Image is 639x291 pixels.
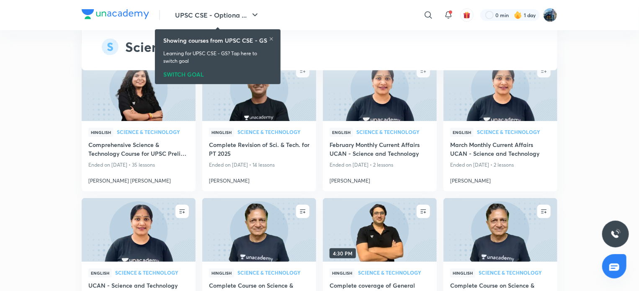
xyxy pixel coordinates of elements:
h2: Science & Technology [125,37,262,57]
a: Science & Technology [117,129,189,135]
img: new-thumbnail [322,57,438,121]
a: [PERSON_NAME] [PERSON_NAME] [88,174,189,185]
span: Hinglish [209,128,234,137]
button: UPSC CSE - Optiona ... [170,7,265,23]
p: Ended on [DATE] • 14 lessons [209,160,309,170]
span: Science & Technology [237,129,309,134]
a: Science & Technology [358,270,430,276]
a: new-thumbnail4:30 PM [323,198,437,262]
img: syllabus-subject-icon [102,39,119,55]
a: February Monthly Current Affairs UCAN - Science and Technology [330,140,430,160]
button: avatar [460,8,474,22]
img: streak [514,11,522,19]
img: avatar [463,11,471,19]
a: Science & Technology [477,129,551,135]
a: Science & Technology [237,129,309,135]
span: Science & Technology [237,270,309,275]
div: SWITCH GOAL [163,68,272,77]
p: Ended on [DATE] • 35 lessons [88,160,189,170]
a: Science & Technology [479,270,551,276]
span: Hinglish [209,268,234,278]
img: ttu [611,229,621,239]
h6: Showing courses from UPSC CSE - GS [163,36,267,45]
span: Science & Technology [115,270,189,275]
p: Learning for UPSC CSE - GS? Tap here to switch goal [163,50,272,65]
span: Science & Technology [479,270,551,275]
p: Ended on [DATE] • 2 lessons [330,160,430,170]
span: Science & Technology [117,129,189,134]
p: Ended on [DATE] • 2 lessons [450,160,551,170]
a: March Monthly Current Affairs UCAN - Science and Technology [450,140,551,160]
img: new-thumbnail [80,57,196,121]
span: 4:30 PM [330,248,356,258]
img: Company Logo [82,9,149,19]
a: new-thumbnail [323,57,437,121]
a: new-thumbnail [202,198,316,262]
img: new-thumbnail [442,197,558,262]
a: Comprehensive Science & Technology Course for UPSC Prelims and Mains [88,140,189,160]
img: new-thumbnail [201,197,317,262]
span: English [450,128,474,137]
span: Hinglish [330,268,355,278]
img: I A S babu [543,8,557,22]
span: Science & Technology [356,129,430,134]
span: Science & Technology [477,129,551,134]
a: [PERSON_NAME] [450,174,551,185]
a: new-thumbnail [82,57,196,121]
span: Science & Technology [358,270,430,275]
a: new-thumbnail [443,198,557,262]
span: English [88,268,112,278]
a: [PERSON_NAME] [209,174,309,185]
span: English [330,128,353,137]
img: new-thumbnail [322,197,438,262]
a: Science & Technology [115,270,189,276]
a: [PERSON_NAME] [330,174,430,185]
img: new-thumbnail [442,57,558,121]
a: new-thumbnail [443,57,557,121]
a: Company Logo [82,9,149,21]
a: Science & Technology [356,129,430,135]
a: new-thumbnail [82,198,196,262]
a: Science & Technology [237,270,309,276]
span: Hinglish [450,268,475,278]
span: Hinglish [88,128,113,137]
a: Complete Revision of Sci. & Tech. for PT 2025 [209,140,309,160]
img: new-thumbnail [80,197,196,262]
